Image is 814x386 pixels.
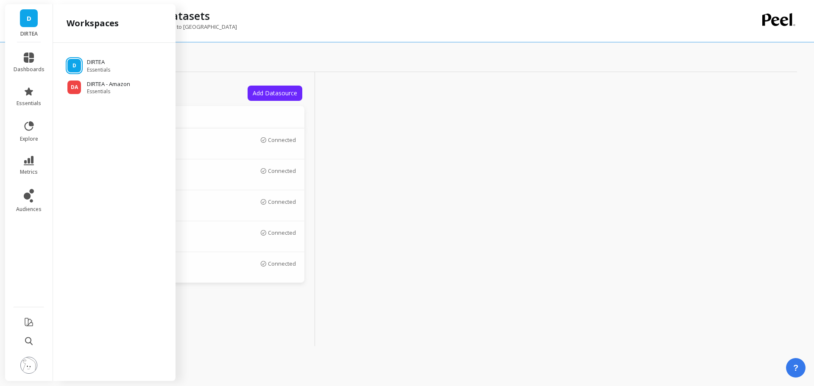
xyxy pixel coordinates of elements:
[253,89,297,97] span: Add Datasource
[793,362,798,374] span: ?
[87,58,110,67] p: DIRTEA
[20,169,38,175] span: metrics
[20,357,37,374] img: profile picture
[20,136,38,142] span: explore
[14,66,45,73] span: dashboards
[268,167,296,174] p: Connected
[14,31,45,37] p: DIRTEA
[27,14,31,23] span: D
[268,229,296,236] p: Connected
[268,136,296,143] p: Connected
[87,67,110,73] span: Essentials
[87,88,130,95] span: Essentials
[17,100,41,107] span: essentials
[786,358,806,378] button: ?
[268,260,296,267] p: Connected
[248,86,302,101] button: Add Datasource
[16,206,42,213] span: audiences
[87,80,130,89] p: DIRTEA - Amazon
[67,17,119,29] h2: workspaces
[71,84,78,91] span: DA
[268,198,296,205] p: Connected
[72,62,76,69] span: D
